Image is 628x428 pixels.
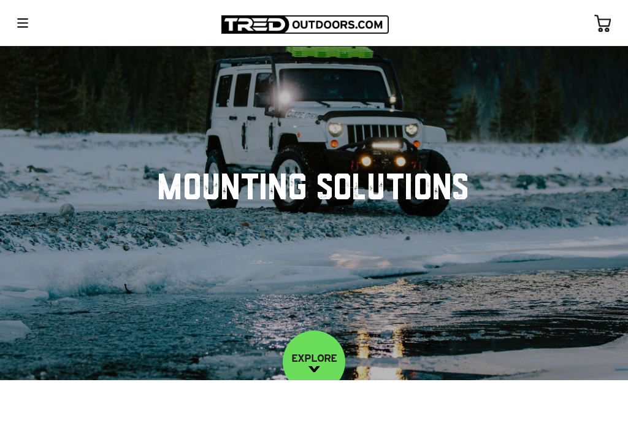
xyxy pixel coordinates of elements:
[308,366,320,372] img: down-image
[17,18,28,28] img: menu-icon
[594,15,611,32] img: cart-icon
[159,174,470,207] h1: Mounting Solutions
[283,331,345,393] a: EXPLORE
[221,15,389,34] img: TRED Outdoors America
